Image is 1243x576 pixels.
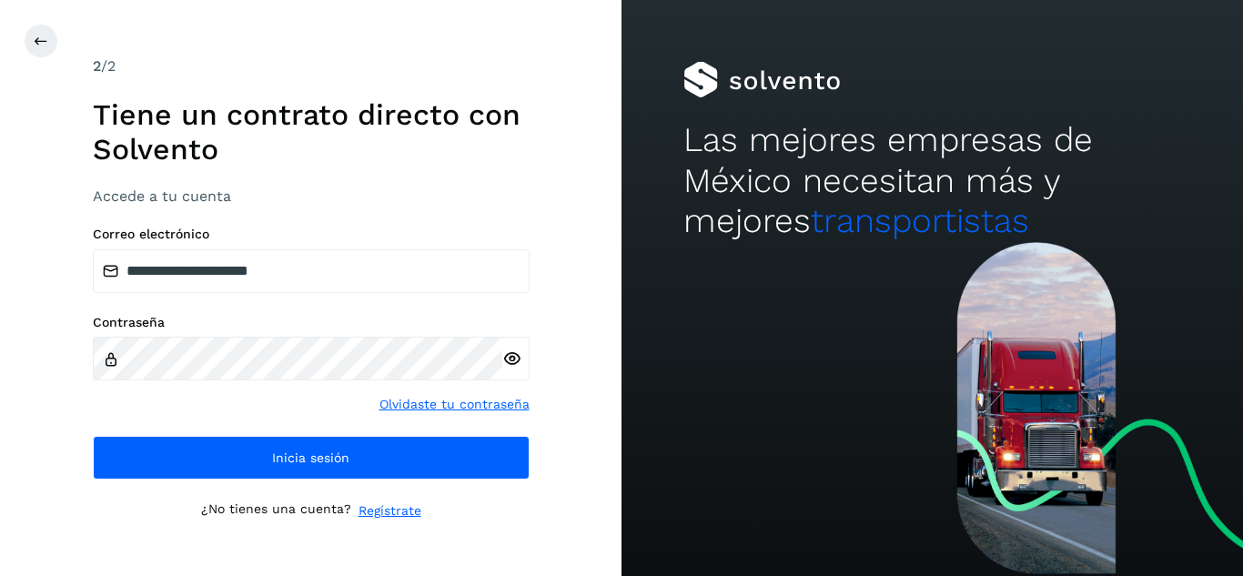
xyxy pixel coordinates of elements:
[272,451,349,464] span: Inicia sesión
[201,501,351,520] p: ¿No tienes una cuenta?
[93,56,530,77] div: /2
[93,187,530,205] h3: Accede a tu cuenta
[811,201,1029,240] span: transportistas
[93,436,530,480] button: Inicia sesión
[93,227,530,242] label: Correo electrónico
[359,501,421,520] a: Regístrate
[683,120,1180,241] h2: Las mejores empresas de México necesitan más y mejores
[93,97,530,167] h1: Tiene un contrato directo con Solvento
[93,57,101,75] span: 2
[379,395,530,414] a: Olvidaste tu contraseña
[93,315,530,330] label: Contraseña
